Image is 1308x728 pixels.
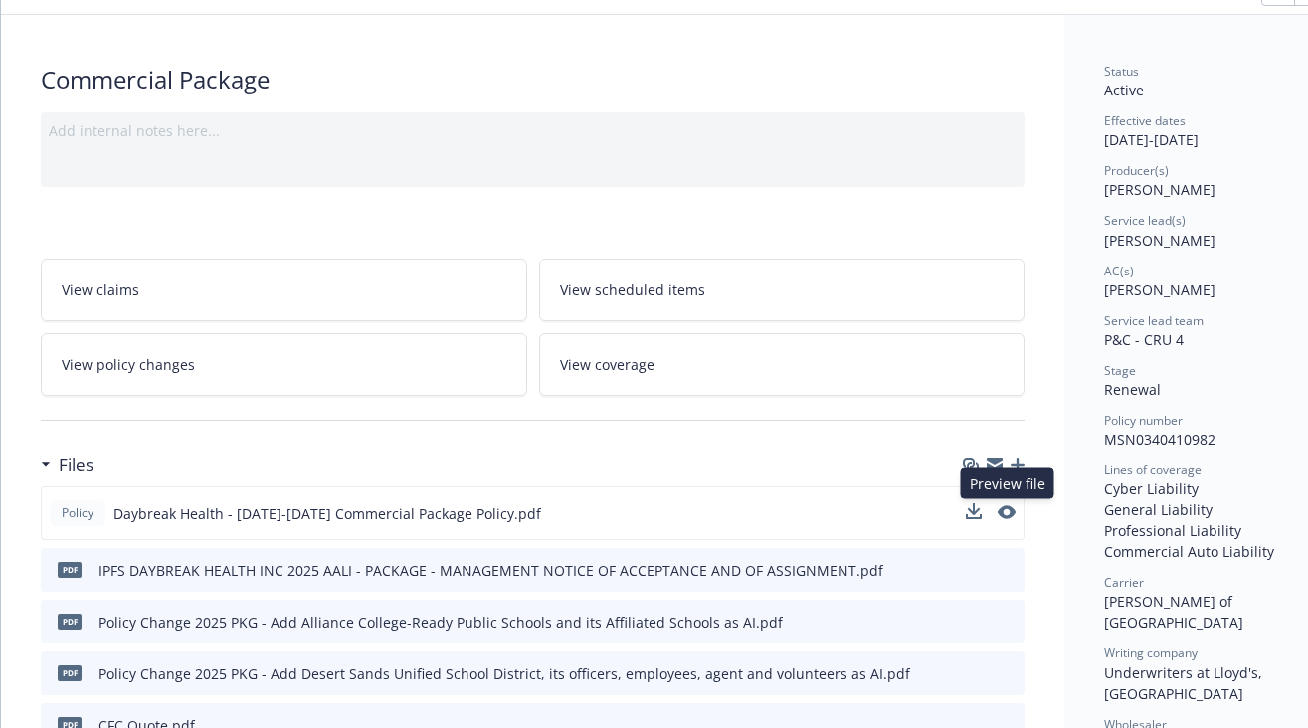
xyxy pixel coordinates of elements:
span: Active [1104,81,1144,99]
div: IPFS DAYBREAK HEALTH INC 2025 AALI - PACKAGE - MANAGEMENT NOTICE OF ACCEPTANCE AND OF ASSIGNMENT.pdf [98,560,883,581]
span: [PERSON_NAME] [1104,280,1215,299]
span: Daybreak Health - [DATE]-[DATE] Commercial Package Policy.pdf [113,503,541,524]
span: View policy changes [62,354,195,375]
h3: Files [59,453,93,478]
span: pdf [58,614,82,629]
div: Policy Change 2025 PKG - Add Alliance College-Ready Public Schools and its Affiliated Schools as ... [98,612,783,633]
span: AC(s) [1104,263,1134,279]
a: View coverage [539,333,1026,396]
span: Carrier [1104,574,1144,591]
button: download file [967,663,983,684]
span: Policy [58,504,97,522]
span: Renewal [1104,380,1161,399]
button: preview file [998,503,1016,524]
button: preview file [998,505,1016,519]
div: Files [41,453,93,478]
button: preview file [999,560,1017,581]
a: View claims [41,259,527,321]
div: Add internal notes here... [49,120,1017,141]
span: Lines of coverage [1104,461,1202,478]
div: Commercial Package [41,63,1025,96]
span: Stage [1104,362,1136,379]
button: preview file [999,612,1017,633]
span: Policy number [1104,412,1183,429]
div: Policy Change 2025 PKG - Add Desert Sands Unified School District, its officers, employees, agent... [98,663,910,684]
span: [PERSON_NAME] of [GEOGRAPHIC_DATA] [1104,592,1243,632]
button: download file [966,503,982,524]
button: download file [967,612,983,633]
span: [PERSON_NAME] [1104,180,1215,199]
span: [PERSON_NAME] [1104,231,1215,250]
span: Service lead team [1104,312,1204,329]
span: Service lead(s) [1104,212,1186,229]
button: preview file [999,663,1017,684]
span: MSN0340410982 [1104,430,1215,449]
span: Writing company [1104,644,1198,661]
span: Producer(s) [1104,162,1169,179]
span: P&C - CRU 4 [1104,330,1184,349]
span: Status [1104,63,1139,80]
span: View claims [62,279,139,300]
button: download file [967,560,983,581]
a: View policy changes [41,333,527,396]
span: Underwriters at Lloyd's, [GEOGRAPHIC_DATA] [1104,663,1266,703]
span: View coverage [560,354,654,375]
span: View scheduled items [560,279,705,300]
span: pdf [58,665,82,680]
a: View scheduled items [539,259,1026,321]
button: download file [966,503,982,519]
div: Preview file [961,468,1054,499]
span: pdf [58,562,82,577]
span: Effective dates [1104,112,1186,129]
